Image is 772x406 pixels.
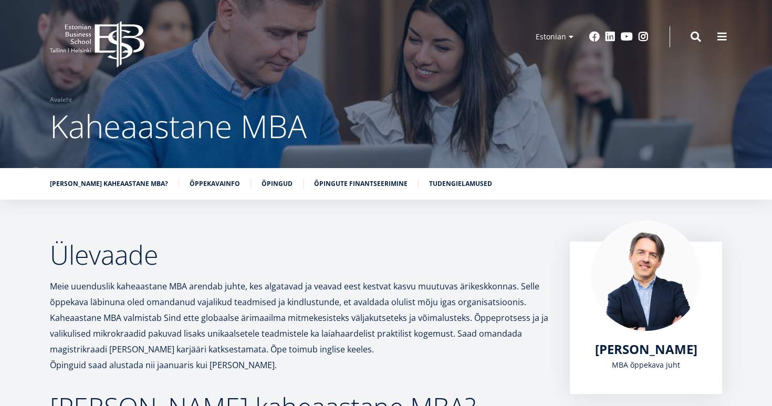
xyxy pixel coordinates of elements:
a: Avaleht [50,95,72,105]
a: [PERSON_NAME] kaheaastane MBA? [50,179,168,189]
img: Marko Rillo [591,221,701,331]
a: Õppekavainfo [190,179,240,189]
span: [PERSON_NAME] [595,340,697,358]
p: Meie uuenduslik kaheaastane MBA arendab juhte, kes algatavad ja veavad eest kestvat kasvu muutuva... [50,278,549,357]
a: Tudengielamused [429,179,492,189]
a: Youtube [621,32,633,42]
a: [PERSON_NAME] [595,341,697,357]
a: Instagram [638,32,649,42]
a: Õpingute finantseerimine [314,179,408,189]
h2: Ülevaade [50,242,549,268]
div: MBA õppekava juht [591,357,701,373]
p: Õpinguid saad alustada nii jaanuaris kui [PERSON_NAME]. [50,357,549,373]
a: Facebook [589,32,600,42]
a: Linkedin [605,32,615,42]
span: Kaheaastane MBA [50,105,307,148]
a: Õpingud [262,179,293,189]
